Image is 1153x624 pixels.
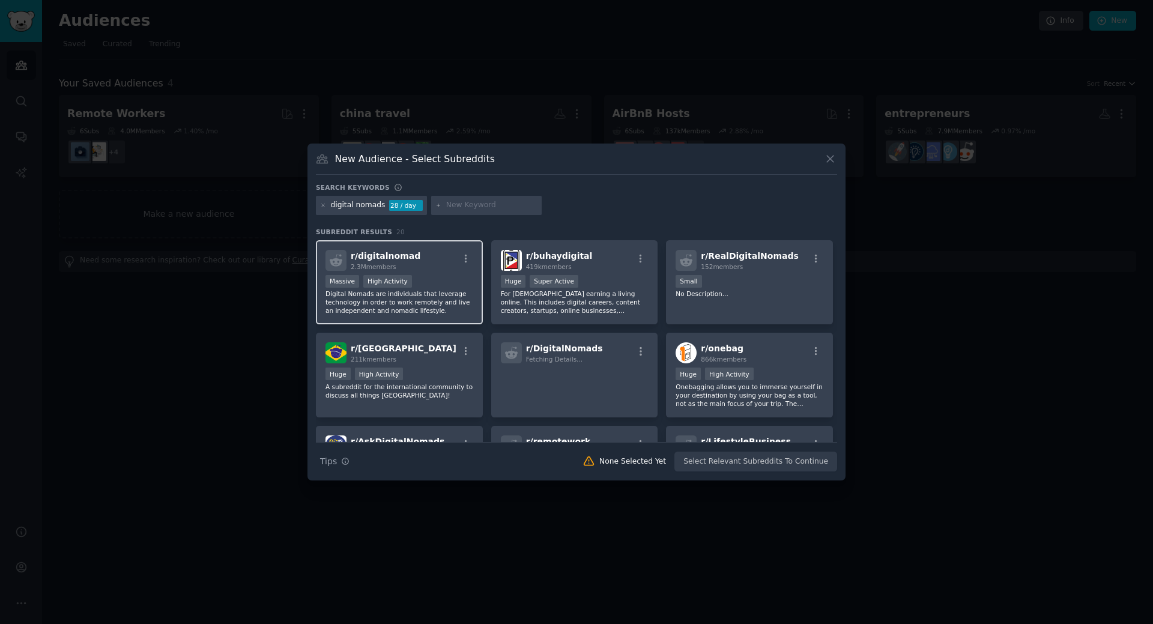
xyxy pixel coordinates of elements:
div: Small [676,275,701,288]
span: r/ buhaydigital [526,251,593,261]
img: Brazil [325,342,347,363]
span: 211k members [351,356,396,363]
img: AskDigitalNomads [325,435,347,456]
span: Subreddit Results [316,228,392,236]
span: 20 [396,228,405,235]
div: Huge [501,275,526,288]
span: r/ RealDigitalNomads [701,251,798,261]
span: r/ remotework [526,437,591,446]
p: Onebagging allows you to immerse yourself in your destination by using your bag as a tool, not as... [676,383,823,408]
p: A subreddit for the international community to discuss all things [GEOGRAPHIC_DATA]! [325,383,473,399]
span: r/ [GEOGRAPHIC_DATA] [351,344,456,353]
div: Huge [325,368,351,380]
span: 2.3M members [351,263,396,270]
div: High Activity [355,368,404,380]
span: Fetching Details... [526,356,583,363]
span: 866k members [701,356,746,363]
div: Massive [325,275,359,288]
input: New Keyword [446,200,537,211]
span: 152 members [701,263,743,270]
span: r/ LifestyleBusiness [701,437,791,446]
span: r/ digitalnomad [351,251,420,261]
span: r/ DigitalNomads [526,344,603,353]
div: Huge [676,368,701,380]
img: onebag [676,342,697,363]
div: digital nomads [331,200,386,211]
p: For [DEMOGRAPHIC_DATA] earning a living online. This includes digital careers, content creators, ... [501,289,649,315]
h3: New Audience - Select Subreddits [335,153,495,165]
h3: Search keywords [316,183,390,192]
span: r/ onebag [701,344,743,353]
img: buhaydigital [501,250,522,271]
div: None Selected Yet [599,456,666,467]
span: 419k members [526,263,572,270]
button: Tips [316,451,354,472]
div: High Activity [363,275,412,288]
p: No Description... [676,289,823,298]
span: r/ AskDigitalNomads [351,437,444,446]
div: 28 / day [389,200,423,211]
p: Digital Nomads are individuals that leverage technology in order to work remotely and live an ind... [325,289,473,315]
div: Super Active [530,275,578,288]
div: High Activity [705,368,754,380]
span: Tips [320,455,337,468]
